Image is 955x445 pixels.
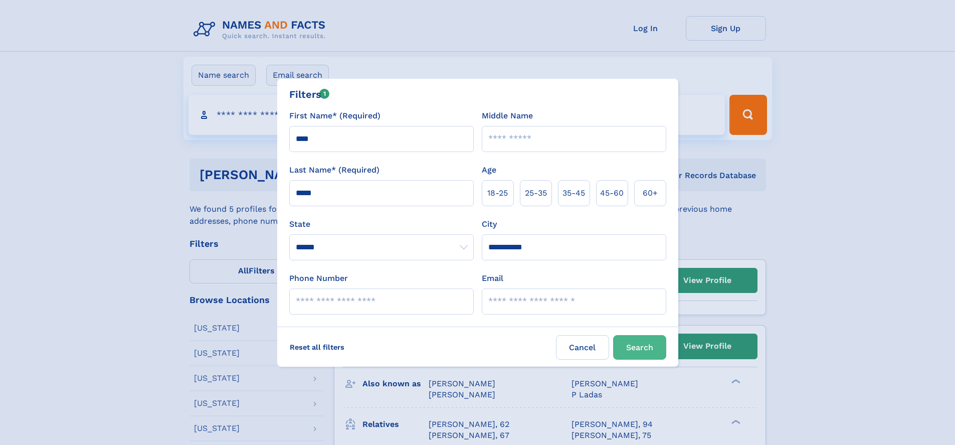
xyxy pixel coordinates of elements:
label: State [289,218,474,230]
label: Phone Number [289,272,348,284]
label: Middle Name [482,110,533,122]
span: 60+ [643,187,658,199]
label: Reset all filters [283,335,351,359]
label: Email [482,272,503,284]
div: Filters [289,87,330,102]
label: Last Name* (Required) [289,164,379,176]
span: 18‑25 [487,187,508,199]
label: Age [482,164,496,176]
button: Search [613,335,666,360]
span: 35‑45 [562,187,585,199]
span: 25‑35 [525,187,547,199]
label: City [482,218,497,230]
label: First Name* (Required) [289,110,380,122]
span: 45‑60 [600,187,624,199]
label: Cancel [556,335,609,360]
